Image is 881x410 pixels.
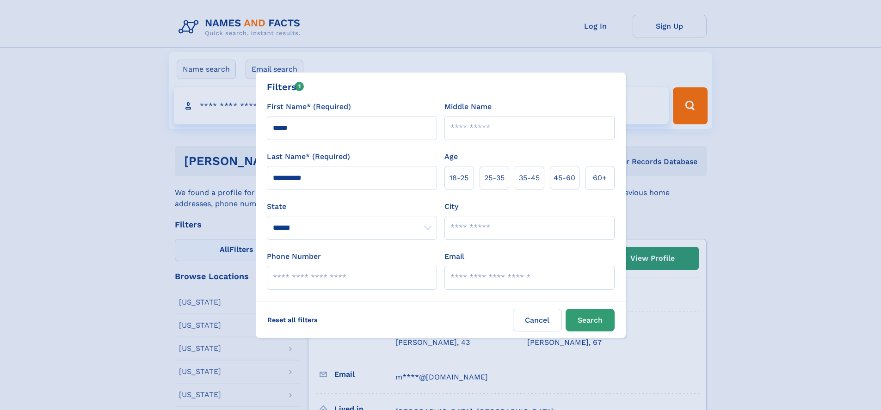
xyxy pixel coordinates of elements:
label: Age [444,151,458,162]
span: 25‑35 [484,172,505,184]
label: Email [444,251,464,262]
label: Phone Number [267,251,321,262]
label: Last Name* (Required) [267,151,350,162]
button: Search [566,309,615,331]
label: First Name* (Required) [267,101,351,112]
label: Middle Name [444,101,492,112]
label: Reset all filters [261,309,324,331]
label: City [444,201,458,212]
span: 60+ [593,172,607,184]
div: Filters [267,80,304,94]
span: 35‑45 [519,172,540,184]
label: Cancel [513,309,562,331]
label: State [267,201,437,212]
span: 45‑60 [554,172,575,184]
span: 18‑25 [450,172,468,184]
